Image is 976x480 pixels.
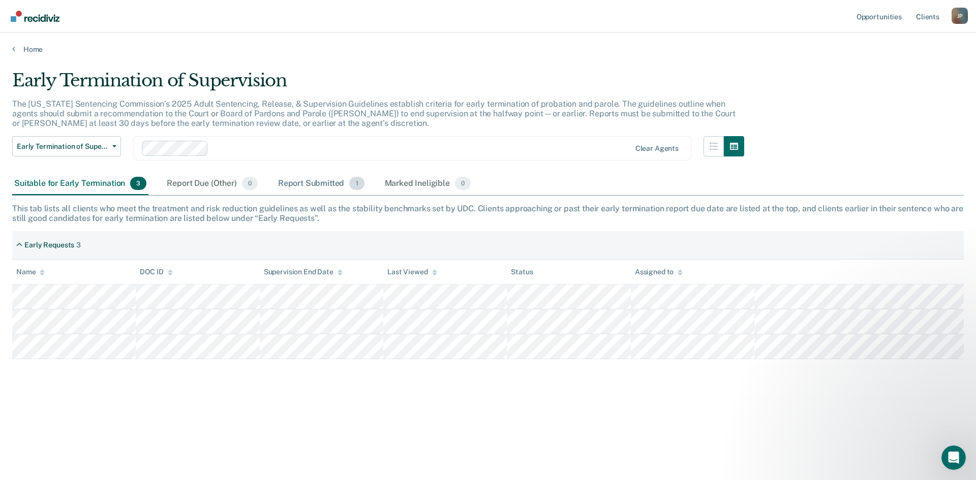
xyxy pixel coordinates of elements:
span: 0 [242,177,258,190]
div: 3 [76,241,81,249]
div: This tab lists all clients who meet the treatment and risk reduction guidelines as well as the st... [12,204,964,223]
div: Assigned to [635,268,683,276]
div: Marked Ineligible0 [383,173,473,195]
div: Supervision End Date [264,268,343,276]
div: Early Requests3 [12,237,85,253]
span: Early Termination of Supervision [17,142,108,151]
img: Recidiviz [11,11,59,22]
div: Early Requests [24,241,74,249]
div: Report Due (Other)0 [165,173,259,195]
div: Last Viewed [387,268,437,276]
div: Status [511,268,533,276]
a: Home [12,45,964,54]
div: Clear agents [635,144,679,153]
div: DOC ID [140,268,172,276]
iframe: Intercom live chat [941,445,966,470]
div: J P [952,8,968,24]
span: 1 [349,177,364,190]
span: 0 [455,177,471,190]
div: Name [16,268,45,276]
div: Early Termination of Supervision [12,70,744,99]
button: Early Termination of Supervision [12,136,121,156]
p: The [US_STATE] Sentencing Commission’s 2025 Adult Sentencing, Release, & Supervision Guidelines e... [12,99,736,128]
div: Report Submitted1 [276,173,367,195]
span: 3 [130,177,146,190]
div: Suitable for Early Termination3 [12,173,148,195]
button: Profile dropdown button [952,8,968,24]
